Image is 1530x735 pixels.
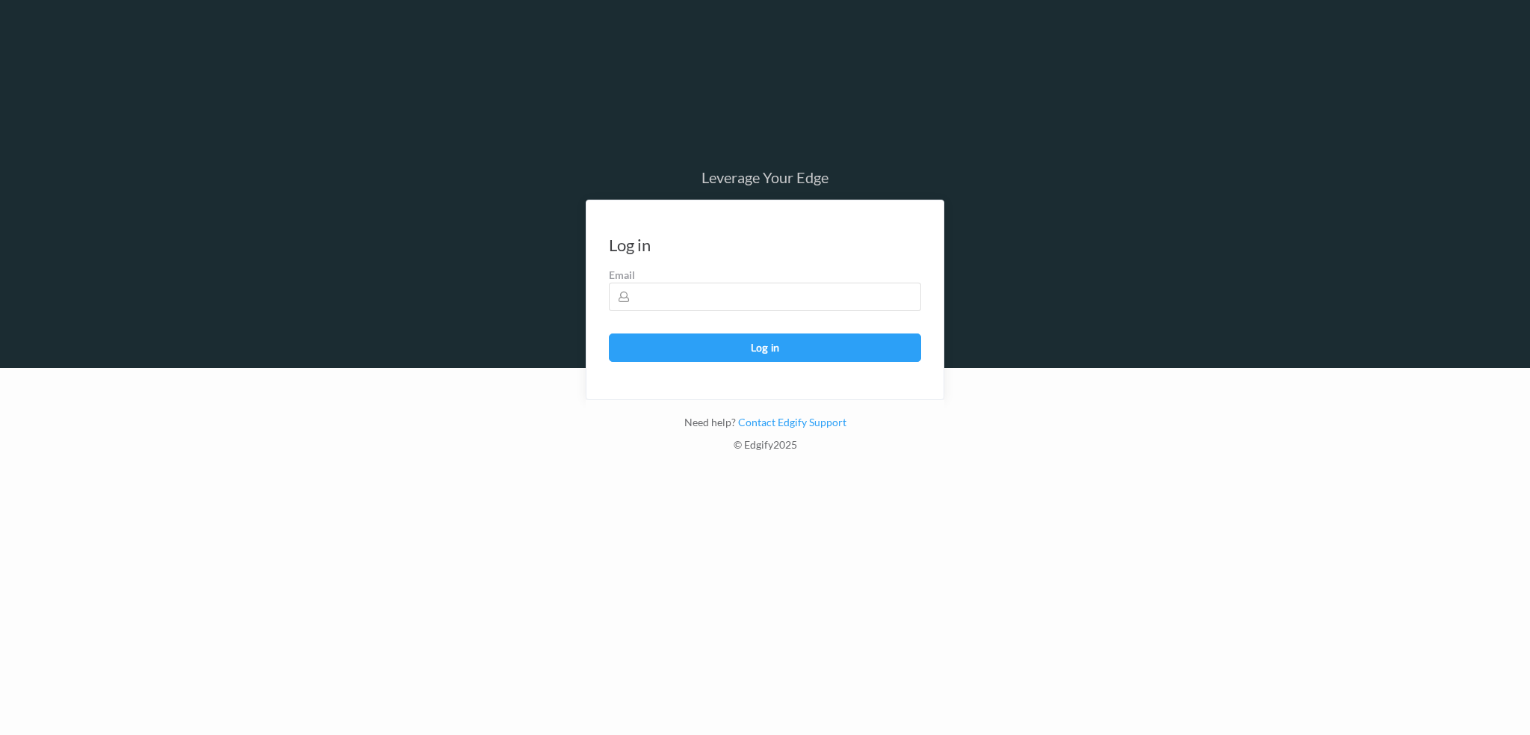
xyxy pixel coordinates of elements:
label: Email [609,268,921,283]
div: Log in [609,238,651,253]
button: Log in [609,333,921,362]
div: © Edgify 2025 [586,437,944,460]
a: Contact Edgify Support [736,416,846,428]
div: Leverage Your Edge [586,170,944,185]
div: Need help? [586,415,944,437]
